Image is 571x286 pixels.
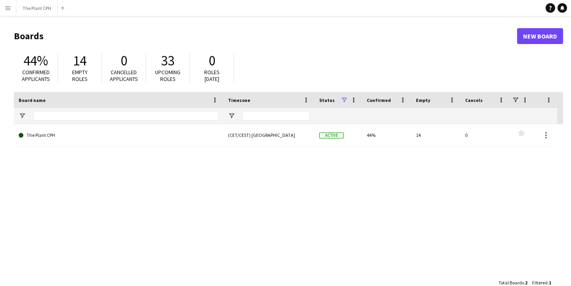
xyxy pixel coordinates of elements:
[460,124,510,146] div: 0
[16,0,58,16] button: The Plant CPH
[242,111,310,121] input: Timezone Filter Input
[23,52,48,69] span: 44%
[228,97,250,103] span: Timezone
[411,124,460,146] div: 14
[549,280,551,286] span: 1
[525,280,527,286] span: 2
[532,280,548,286] span: Filtered
[155,69,180,83] span: Upcoming roles
[367,97,391,103] span: Confirmed
[223,124,314,146] div: (CET/CEST) [GEOGRAPHIC_DATA]
[22,69,50,83] span: Confirmed applicants
[110,69,138,83] span: Cancelled applicants
[33,111,218,121] input: Board name Filter Input
[319,132,344,138] span: Active
[498,280,524,286] span: Total Boards
[204,69,220,83] span: Roles [DATE]
[19,124,218,146] a: The Plant CPH
[19,97,46,103] span: Board name
[465,97,483,103] span: Cancels
[228,112,235,119] button: Open Filter Menu
[72,69,88,83] span: Empty roles
[73,52,86,69] span: 14
[362,124,411,146] div: 44%
[517,28,563,44] a: New Board
[121,52,127,69] span: 0
[14,30,517,42] h1: Boards
[19,112,26,119] button: Open Filter Menu
[319,97,335,103] span: Status
[416,97,430,103] span: Empty
[209,52,215,69] span: 0
[161,52,174,69] span: 33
